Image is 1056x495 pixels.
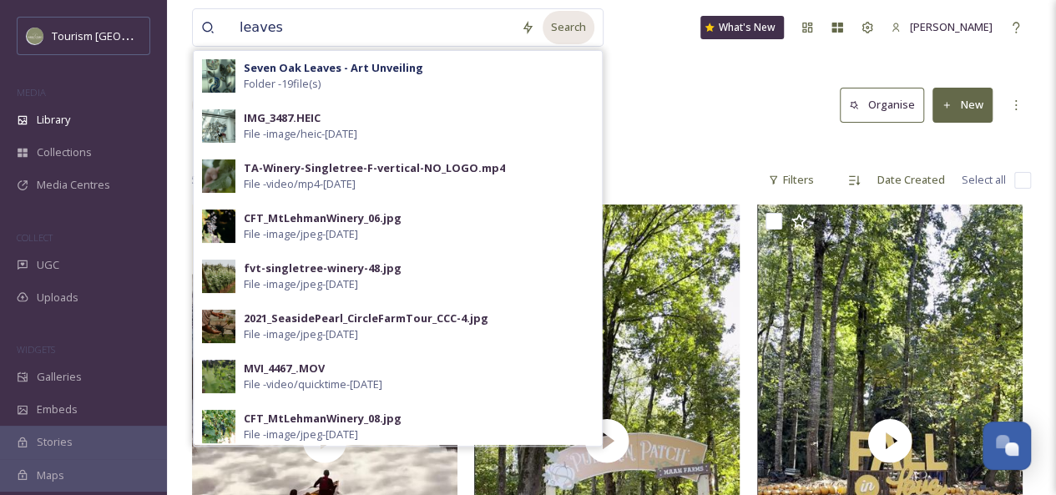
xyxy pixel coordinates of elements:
[37,402,78,417] span: Embeds
[244,110,321,126] div: IMG_3487.HEIC
[760,164,822,196] div: Filters
[910,19,993,34] span: [PERSON_NAME]
[244,260,402,276] div: fvt-singletree-winery-48.jpg
[202,410,235,443] img: ac41ce3b-f840-4429-bc6c-879fa9c0881e.jpg
[37,434,73,450] span: Stories
[17,343,55,356] span: WIDGETS
[202,210,235,243] img: 07af24df-f486-41d0-a5a6-92fde46e1f0f.jpg
[244,276,358,292] span: File - image/jpeg - [DATE]
[37,369,82,385] span: Galleries
[244,376,382,392] span: File - video/quicktime - [DATE]
[17,86,46,98] span: MEDIA
[932,88,993,122] button: New
[202,59,235,93] img: e293724e-d9e6-42ef-b608-24a4bf822072.jpg
[543,11,594,43] div: Search
[840,88,932,122] a: Organise
[37,257,59,273] span: UGC
[192,172,220,188] span: 5 file s
[244,427,358,442] span: File - image/jpeg - [DATE]
[244,411,402,427] div: CFT_MtLehmanWinery_08.jpg
[202,109,235,143] img: bfa39ee2-13f2-4c2f-9e3d-08d17d4eea7c.jpg
[244,326,358,342] span: File - image/jpeg - [DATE]
[244,311,488,326] div: 2021_SeasidePearl_CircleFarmTour_CCC-4.jpg
[37,467,64,483] span: Maps
[869,164,953,196] div: Date Created
[202,360,235,393] img: 5eb595a7-a252-4629-a445-1dfe0256712c.jpg
[244,361,325,376] div: MVI_4467_.MOV
[37,112,70,128] span: Library
[202,159,235,193] img: 62dba5b8-a1b6-4c1d-af3c-d7cc8acd26c6.jpg
[983,422,1031,470] button: Open Chat
[882,11,1001,43] a: [PERSON_NAME]
[244,226,358,242] span: File - image/jpeg - [DATE]
[962,172,1006,188] span: Select all
[244,126,357,142] span: File - image/heic - [DATE]
[27,28,43,44] img: Abbotsford_Snapsea.png
[244,210,402,226] div: CFT_MtLehmanWinery_06.jpg
[231,9,513,46] input: Search your library
[52,28,201,43] span: Tourism [GEOGRAPHIC_DATA]
[244,60,423,75] strong: Seven Oak Leaves - Art Unveiling
[37,290,78,306] span: Uploads
[37,177,110,193] span: Media Centres
[244,176,356,192] span: File - video/mp4 - [DATE]
[37,144,92,160] span: Collections
[700,16,784,39] a: What's New
[17,231,53,244] span: COLLECT
[202,310,235,343] img: 5b5b992b-faa2-483a-bce9-6711cb6c376b.jpg
[202,260,235,293] img: 5d32f12e-5bef-4efc-8ff5-e68feacd3a7e.jpg
[244,160,505,176] div: TA-Winery-Singletree-F-vertical-NO_LOGO.mp4
[244,76,321,92] span: Folder - 19 file(s)
[840,88,924,122] button: Organise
